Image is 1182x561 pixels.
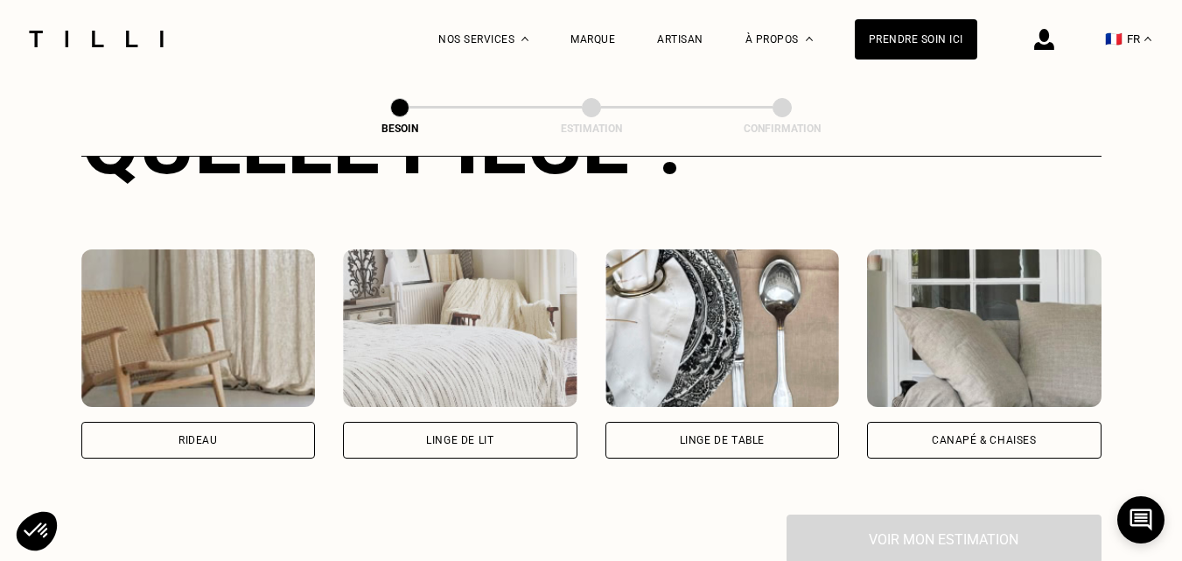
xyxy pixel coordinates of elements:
div: Confirmation [695,123,870,135]
img: Menu déroulant à propos [806,37,813,41]
div: Canapé & chaises [932,435,1037,445]
img: Tilli retouche votre Linge de table [605,249,840,407]
div: Besoin [312,123,487,135]
span: 🇫🇷 [1105,31,1123,47]
img: Tilli retouche votre Rideau [81,249,316,407]
img: Logo du service de couturière Tilli [23,31,170,47]
img: Tilli retouche votre Canapé & chaises [867,249,1102,407]
div: Linge de lit [426,435,493,445]
a: Artisan [657,33,703,46]
img: menu déroulant [1144,37,1151,41]
a: Prendre soin ici [855,19,977,60]
a: Marque [570,33,615,46]
div: Estimation [504,123,679,135]
div: Linge de table [680,435,765,445]
img: Tilli retouche votre Linge de lit [343,249,577,407]
div: Rideau [178,435,218,445]
img: icône connexion [1034,29,1054,50]
img: Menu déroulant [521,37,528,41]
